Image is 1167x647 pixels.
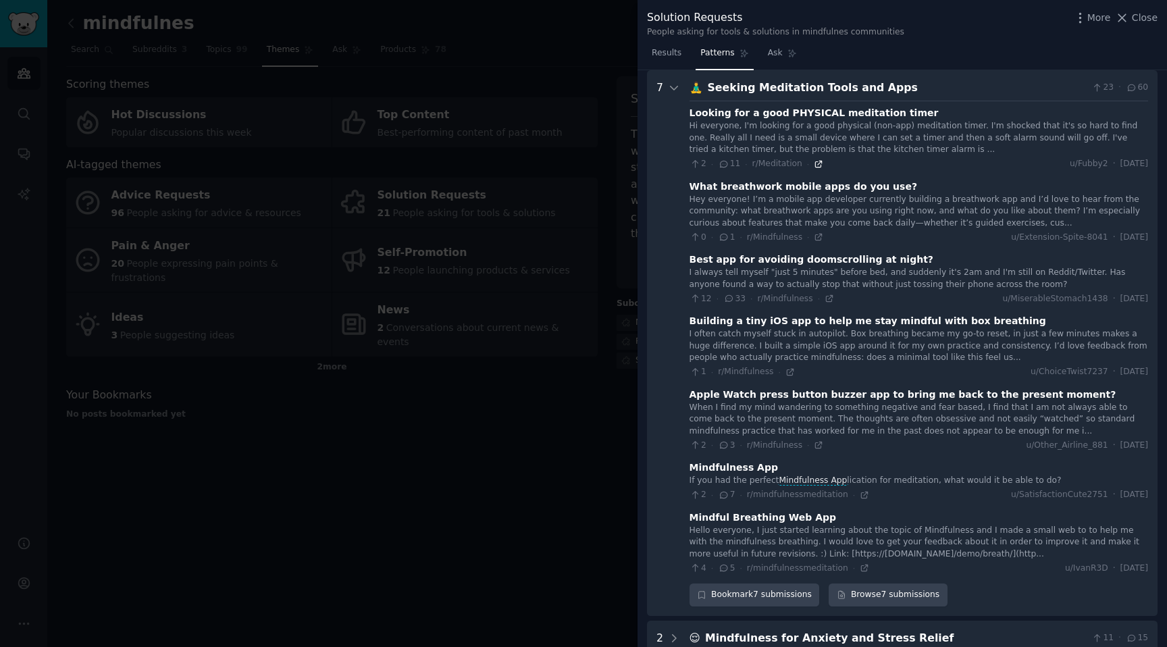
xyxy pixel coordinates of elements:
span: · [740,440,742,450]
span: u/SatisfactionCute2751 [1011,489,1108,501]
span: · [818,294,820,303]
button: Close [1115,11,1158,25]
span: 5 [718,563,735,575]
span: r/Mindfulness [747,232,802,242]
a: Patterns [696,43,753,70]
div: Seeking Meditation Tools and Apps [708,80,1087,97]
span: · [750,294,752,303]
span: Mindfulness App [778,475,848,486]
span: · [807,232,809,242]
span: 2 [690,489,706,501]
span: · [740,232,742,242]
span: [DATE] [1120,158,1148,170]
span: 0 [690,232,706,244]
span: · [1113,489,1116,501]
span: r/mindfulnessmeditation [747,490,848,499]
span: · [711,159,713,169]
span: u/IvanR3D [1065,563,1108,575]
span: 3 [718,440,735,452]
div: Hi everyone, I'm looking for a good physical (non-app) meditation timer. I'm shocked that it's so... [690,120,1148,156]
span: · [1113,293,1116,305]
button: Bookmark7 submissions [690,584,820,606]
a: Ask [763,43,802,70]
span: 🧘‍♂️ [690,81,703,94]
div: Hello everyone, I just started learning about the topic of Mindfulness and I made a small web to ... [690,525,1148,561]
span: 11 [718,158,740,170]
span: 1 [690,366,706,378]
div: Mindful Breathing Web App [690,511,837,525]
span: · [1118,82,1121,94]
div: If you had the perfect lication for meditation, what would it be able to do? [690,475,1148,487]
div: Mindfulness App [690,461,778,475]
span: Patterns [700,47,734,59]
div: I often catch myself stuck in autopilot. Box breathing became my go-to reset, in just a few minut... [690,328,1148,364]
div: Apple Watch press button buzzer app to bring me back to the present moment? [690,388,1116,402]
span: 60 [1126,82,1148,94]
span: · [740,563,742,573]
span: · [717,294,719,303]
a: Browse7 submissions [829,584,947,606]
span: [DATE] [1120,489,1148,501]
a: Results [647,43,686,70]
span: u/Extension-Spite-8041 [1011,232,1108,244]
span: · [1113,366,1116,378]
span: r/mindfulnessmeditation [747,563,848,573]
span: [DATE] [1120,440,1148,452]
span: · [711,563,713,573]
span: r/Mindfulness [747,440,802,450]
span: 15 [1126,632,1148,644]
span: r/Meditation [752,159,802,168]
span: u/Other_Airline_881 [1026,440,1108,452]
span: [DATE] [1120,232,1148,244]
span: · [740,490,742,500]
span: r/Mindfulness [718,367,773,376]
span: More [1087,11,1111,25]
span: u/ChoiceTwist7237 [1031,366,1108,378]
span: u/Fubby2 [1070,158,1108,170]
div: People asking for tools & solutions in mindfulnes communities [647,26,904,38]
span: · [1113,158,1116,170]
span: [DATE] [1120,366,1148,378]
span: · [778,367,780,377]
span: Close [1132,11,1158,25]
span: · [711,490,713,500]
span: 2 [690,158,706,170]
div: When I find my mind wandering to something negative and fear based, I find that I am not always a... [690,402,1148,438]
button: More [1073,11,1111,25]
span: [DATE] [1120,293,1148,305]
span: · [853,490,855,500]
span: · [711,232,713,242]
span: · [1113,563,1116,575]
div: Best app for avoiding doomscrolling at night? [690,253,933,267]
span: 11 [1091,632,1114,644]
span: u/MiserableStomach1438 [1002,293,1108,305]
span: Ask [768,47,783,59]
div: Building a tiny iOS app to help me stay mindful with box breathing [690,314,1046,328]
span: · [1113,440,1116,452]
div: I always tell myself "just 5 minutes" before bed, and suddenly it's 2am and I'm still on Reddit/T... [690,267,1148,290]
span: [DATE] [1120,563,1148,575]
span: 4 [690,563,706,575]
span: 12 [690,293,712,305]
span: 😌 [690,631,700,644]
span: · [711,440,713,450]
div: Solution Requests [647,9,904,26]
span: 33 [723,293,746,305]
span: · [853,563,855,573]
span: r/Mindfulness [757,294,812,303]
span: · [807,440,809,450]
span: · [711,367,713,377]
div: Bookmark 7 submissions [690,584,820,606]
span: · [807,159,809,169]
span: · [745,159,747,169]
span: Results [652,47,681,59]
div: Mindfulness for Anxiety and Stress Relief [705,630,1087,647]
div: 7 [656,80,663,606]
span: 2 [690,440,706,452]
span: 23 [1091,82,1114,94]
span: 7 [718,489,735,501]
div: What breathwork mobile apps do you use? [690,180,918,194]
div: Looking for a good PHYSICAL meditation timer [690,106,939,120]
span: 1 [718,232,735,244]
div: Hey everyone! I’m a mobile app developer currently building a breathwork app and I’d love to hear... [690,194,1148,230]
